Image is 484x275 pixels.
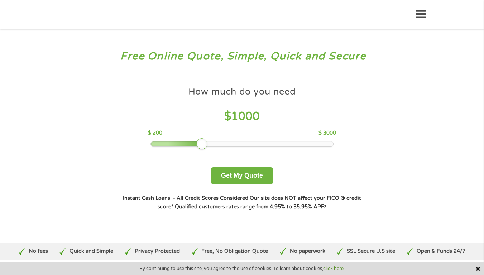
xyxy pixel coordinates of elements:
[158,195,361,210] strong: Our site does NOT affect your FICO ® credit score*
[231,110,260,123] span: 1000
[148,109,336,124] h4: $
[323,266,345,271] a: click here.
[21,50,464,63] h3: Free Online Quote, Simple, Quick and Secure
[148,129,162,137] p: $ 200
[290,247,325,255] p: No paperwork
[417,247,465,255] p: Open & Funds 24/7
[29,247,48,255] p: No fees
[175,204,326,210] strong: Qualified customers rates range from 4.95% to 35.95% APR¹
[135,247,180,255] p: Privacy Protected
[70,247,113,255] p: Quick and Simple
[318,129,336,137] p: $ 3000
[347,247,395,255] p: SSL Secure U.S site
[211,167,273,184] button: Get My Quote
[123,195,248,201] strong: Instant Cash Loans - All Credit Scores Considered
[188,86,296,98] h4: How much do you need
[139,266,345,271] span: By continuing to use this site, you agree to the use of cookies. To learn about cookies,
[201,247,268,255] p: Free, No Obligation Quote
